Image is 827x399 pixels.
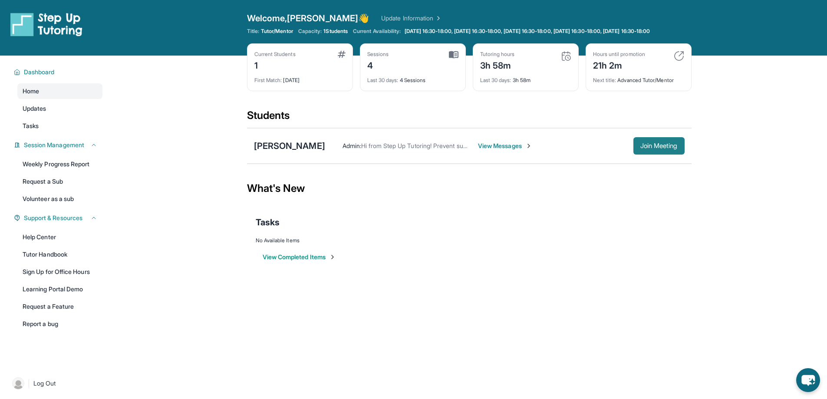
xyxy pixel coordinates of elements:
[12,377,24,389] img: user-img
[338,51,346,58] img: card
[254,77,282,83] span: First Match :
[261,28,293,35] span: Tutor/Mentor
[23,104,46,113] span: Updates
[247,109,692,128] div: Students
[433,14,442,23] img: Chevron Right
[593,72,684,84] div: Advanced Tutor/Mentor
[247,169,692,208] div: What's New
[478,142,532,150] span: View Messages
[247,12,369,24] span: Welcome, [PERSON_NAME] 👋
[17,247,102,262] a: Tutor Handbook
[17,174,102,189] a: Request a Sub
[480,72,571,84] div: 3h 58m
[381,14,442,23] a: Update Information
[633,137,685,155] button: Join Meeting
[254,140,325,152] div: [PERSON_NAME]
[367,51,389,58] div: Sessions
[17,156,102,172] a: Weekly Progress Report
[480,58,515,72] div: 3h 58m
[593,77,616,83] span: Next title :
[405,28,650,35] span: [DATE] 16:30-18:00, [DATE] 16:30-18:00, [DATE] 16:30-18:00, [DATE] 16:30-18:00, [DATE] 16:30-18:00
[367,72,458,84] div: 4 Sessions
[17,118,102,134] a: Tasks
[480,51,515,58] div: Tutoring hours
[24,141,84,149] span: Session Management
[33,379,56,388] span: Log Out
[640,143,678,148] span: Join Meeting
[403,28,652,35] a: [DATE] 16:30-18:00, [DATE] 16:30-18:00, [DATE] 16:30-18:00, [DATE] 16:30-18:00, [DATE] 16:30-18:00
[263,253,336,261] button: View Completed Items
[17,101,102,116] a: Updates
[23,122,39,130] span: Tasks
[298,28,322,35] span: Capacity:
[17,316,102,332] a: Report a bug
[17,281,102,297] a: Learning Portal Demo
[343,142,361,149] span: Admin :
[256,216,280,228] span: Tasks
[480,77,511,83] span: Last 30 days :
[17,83,102,99] a: Home
[17,229,102,245] a: Help Center
[561,51,571,61] img: card
[20,68,97,76] button: Dashboard
[9,374,102,393] a: |Log Out
[20,141,97,149] button: Session Management
[17,191,102,207] a: Volunteer as a sub
[24,214,82,222] span: Support & Resources
[367,77,399,83] span: Last 30 days :
[254,51,296,58] div: Current Students
[24,68,55,76] span: Dashboard
[20,214,97,222] button: Support & Resources
[525,142,532,149] img: Chevron-Right
[17,264,102,280] a: Sign Up for Office Hours
[254,72,346,84] div: [DATE]
[247,28,259,35] span: Title:
[593,51,645,58] div: Hours until promotion
[10,12,82,36] img: logo
[254,58,296,72] div: 1
[449,51,458,59] img: card
[353,28,401,35] span: Current Availability:
[28,378,30,389] span: |
[17,299,102,314] a: Request a Feature
[23,87,39,96] span: Home
[256,237,683,244] div: No Available Items
[367,58,389,72] div: 4
[593,58,645,72] div: 21h 2m
[674,51,684,61] img: card
[796,368,820,392] button: chat-button
[323,28,348,35] span: 1 Students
